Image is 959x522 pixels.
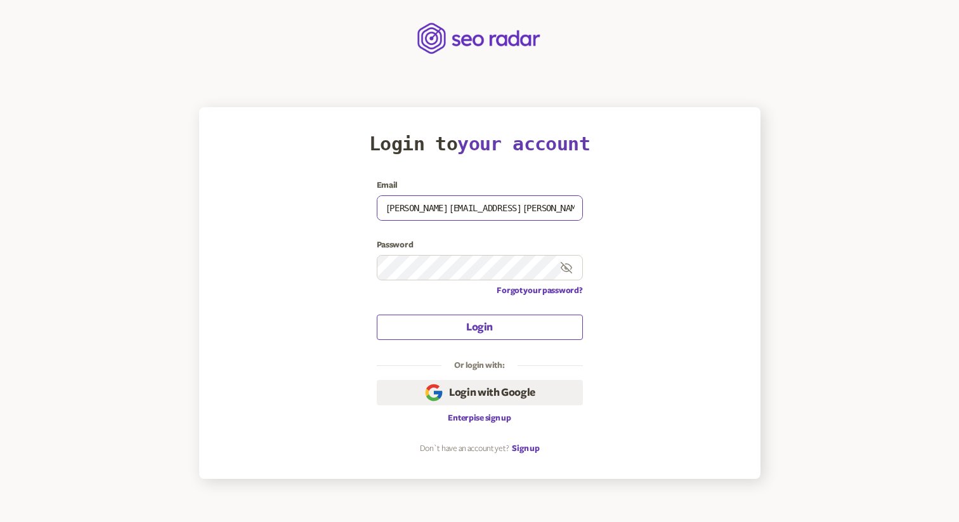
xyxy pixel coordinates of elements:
[457,133,590,155] span: your account
[448,413,511,423] a: Enterpise sign up
[369,133,590,155] h1: Login to
[377,180,583,190] label: Email
[512,443,539,453] a: Sign up
[420,443,509,453] p: Don`t have an account yet?
[377,380,583,405] button: Login with Google
[497,285,582,296] a: Forgot your password?
[441,360,517,370] legend: Or login with:
[377,240,583,250] label: Password
[449,385,535,400] span: Login with Google
[377,315,583,340] button: Login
